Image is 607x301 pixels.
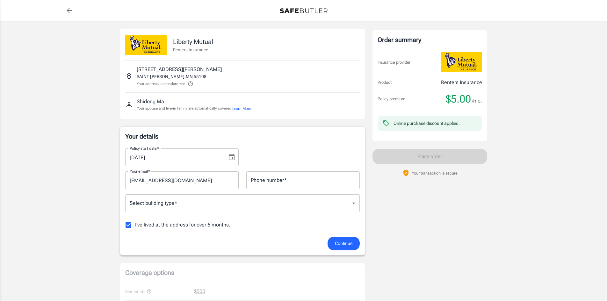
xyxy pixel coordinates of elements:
p: Renters Insurance [441,79,482,86]
p: Renters Insurance [173,47,213,53]
p: Product [378,79,392,86]
img: Liberty Mutual [441,52,482,72]
input: Enter number [246,171,360,189]
p: Your spouse and live-in family are automatically covered. [137,105,251,111]
label: Your email [130,168,150,174]
p: Liberty Mutual [173,37,213,47]
span: $5.00 [446,93,471,105]
p: [STREET_ADDRESS][PERSON_NAME] [137,66,222,73]
img: Back to quotes [280,8,328,13]
svg: Insured address [125,73,133,80]
a: back to quotes [63,4,76,17]
img: Liberty Mutual [125,35,167,55]
p: Shidong Ma [137,98,164,105]
span: /mo. [472,97,482,105]
label: Policy start date [130,146,159,151]
p: Your address is standardized. [137,81,186,87]
p: SAINT [PERSON_NAME] , MN 55108 [137,73,206,80]
div: Online purchase discount applied. [394,120,460,126]
p: Your details [125,132,360,141]
p: Insurance provider [378,59,410,66]
svg: Insured person [125,101,133,109]
button: Continue [328,237,360,250]
span: Continue [335,240,352,247]
button: Choose date, selected date is Aug 22, 2025 [225,151,238,164]
p: Your transaction is secure [412,170,458,176]
input: Enter email [125,171,239,189]
input: MM/DD/YYYY [125,148,223,166]
button: Learn More [232,106,251,111]
div: Order summary [378,35,482,45]
span: I've lived at the address for over 6 months. [135,221,230,229]
p: Policy premium [378,96,405,102]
